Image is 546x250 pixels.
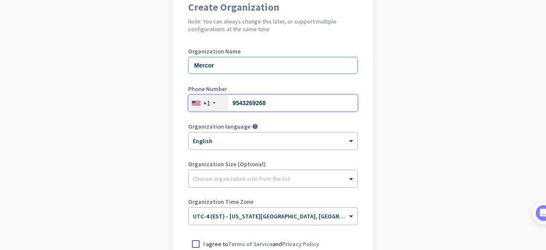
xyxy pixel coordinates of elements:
label: Organization Name [188,48,358,54]
p: I agree to and [203,240,319,248]
a: Privacy Policy [282,240,319,248]
a: Terms of Service [228,240,273,248]
label: Phone Number [188,86,358,92]
label: Organization Time Zone [188,199,358,205]
i: help [252,124,258,129]
input: 201-555-0123 [188,94,358,112]
h2: Note: You can always change this later, or support multiple configurations at the same time [188,18,358,33]
label: Organization Size (Optional) [188,161,358,167]
input: What is the name of your organization? [188,57,358,74]
div: +1 [203,99,210,107]
h1: Create Organization [188,2,358,12]
label: Organization language [188,124,250,129]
